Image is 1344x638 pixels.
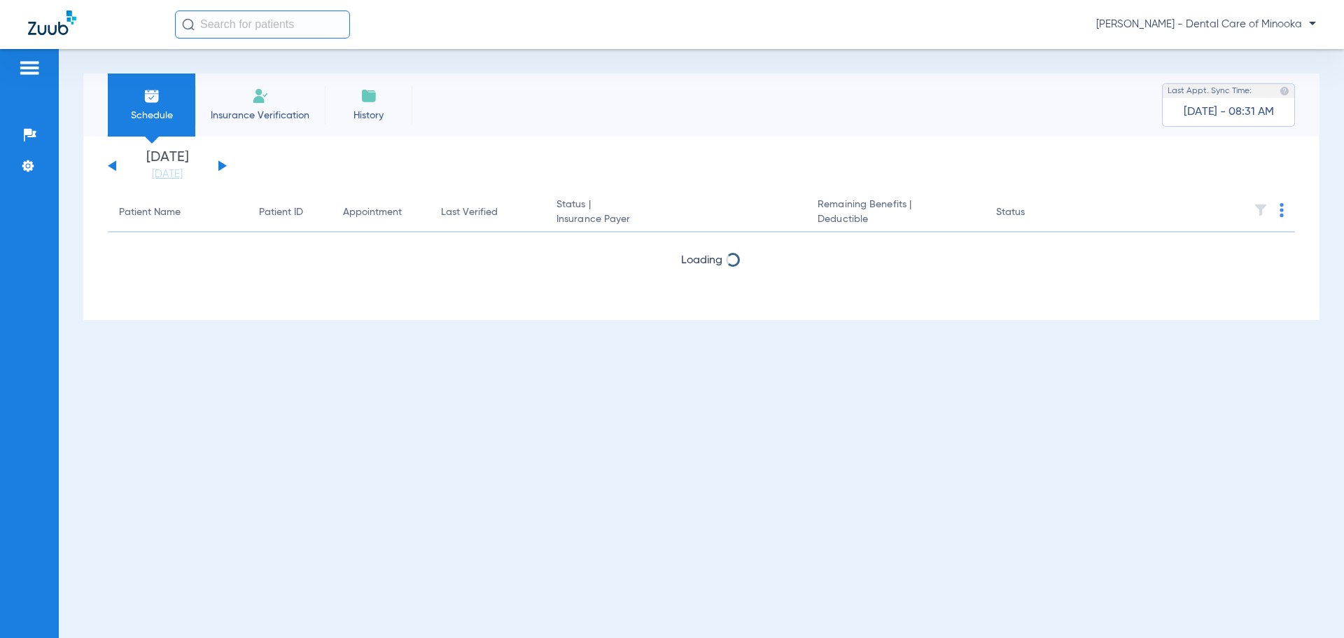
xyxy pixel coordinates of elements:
[182,18,195,31] img: Search Icon
[818,212,973,227] span: Deductible
[806,193,984,233] th: Remaining Benefits |
[681,255,722,266] span: Loading
[1280,203,1284,217] img: group-dot-blue.svg
[119,205,181,220] div: Patient Name
[545,193,806,233] th: Status |
[119,205,237,220] div: Patient Name
[343,205,419,220] div: Appointment
[175,11,350,39] input: Search for patients
[985,193,1079,233] th: Status
[18,60,41,76] img: hamburger-icon
[556,212,795,227] span: Insurance Payer
[1096,18,1316,32] span: [PERSON_NAME] - Dental Care of Minooka
[335,109,402,123] span: History
[206,109,314,123] span: Insurance Verification
[259,205,303,220] div: Patient ID
[1254,203,1268,217] img: filter.svg
[441,205,534,220] div: Last Verified
[360,88,377,104] img: History
[1280,86,1289,96] img: last sync help info
[259,205,321,220] div: Patient ID
[118,109,185,123] span: Schedule
[125,167,209,181] a: [DATE]
[343,205,402,220] div: Appointment
[28,11,76,35] img: Zuub Logo
[1168,84,1252,98] span: Last Appt. Sync Time:
[125,151,209,181] li: [DATE]
[1184,105,1274,119] span: [DATE] - 08:31 AM
[252,88,269,104] img: Manual Insurance Verification
[441,205,498,220] div: Last Verified
[143,88,160,104] img: Schedule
